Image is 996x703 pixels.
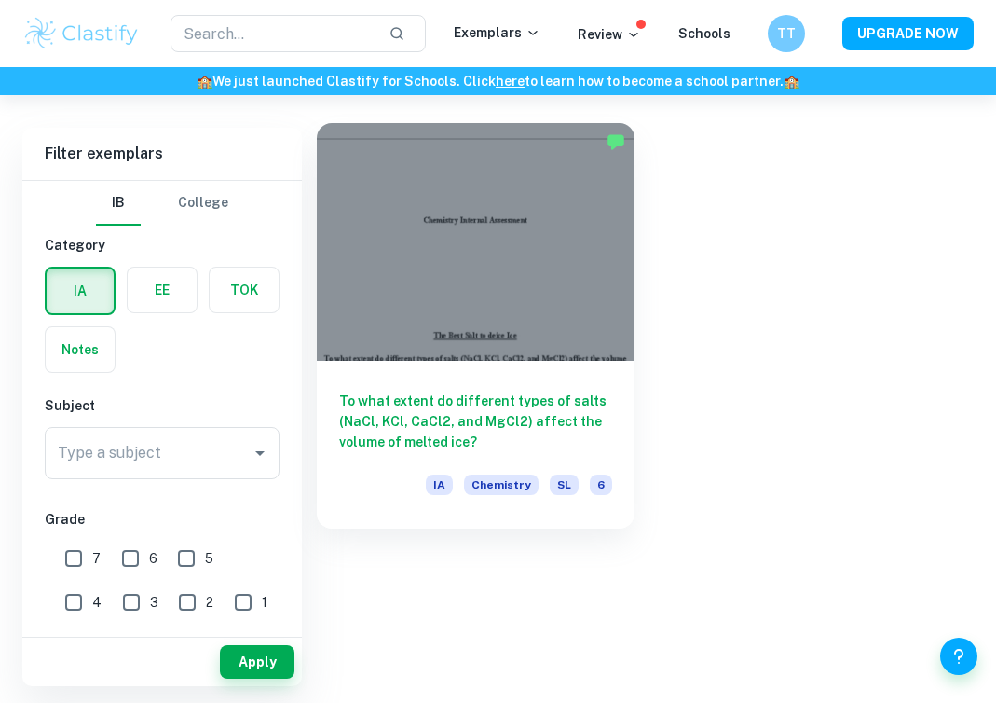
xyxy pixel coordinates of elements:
[22,128,302,180] h6: Filter exemplars
[46,327,115,372] button: Notes
[45,509,280,530] h6: Grade
[426,475,453,495] span: IA
[197,74,212,89] span: 🏫
[220,645,294,679] button: Apply
[317,128,634,533] a: To what extent do different types of salts (NaCl, KCl, CaCl2, and MgCl2) affect the volume of mel...
[454,22,540,43] p: Exemplars
[149,548,157,569] span: 6
[128,268,197,312] button: EE
[45,395,280,416] h6: Subject
[96,181,141,226] button: IB
[776,23,798,44] h6: TT
[842,17,974,50] button: UPGRADE NOW
[206,592,213,613] span: 2
[210,268,279,312] button: TOK
[178,181,228,226] button: College
[96,181,228,226] div: Filter type choice
[262,592,267,613] span: 1
[496,74,525,89] a: here
[92,592,102,613] span: 4
[784,74,799,89] span: 🏫
[678,26,730,41] a: Schools
[550,475,579,495] span: SL
[45,235,280,255] h6: Category
[464,475,539,495] span: Chemistry
[247,440,273,466] button: Open
[768,15,805,52] button: TT
[4,71,992,91] h6: We just launched Clastify for Schools. Click to learn how to become a school partner.
[205,548,213,569] span: 5
[171,15,374,52] input: Search...
[578,24,641,45] p: Review
[22,15,141,52] img: Clastify logo
[47,269,114,313] button: IA
[92,548,101,569] span: 7
[590,475,612,495] span: 6
[940,638,977,675] button: Help and Feedback
[339,391,612,452] h6: To what extent do different types of salts (NaCl, KCl, CaCl2, and MgCl2) affect the volume of mel...
[607,132,625,151] img: Marked
[150,592,158,613] span: 3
